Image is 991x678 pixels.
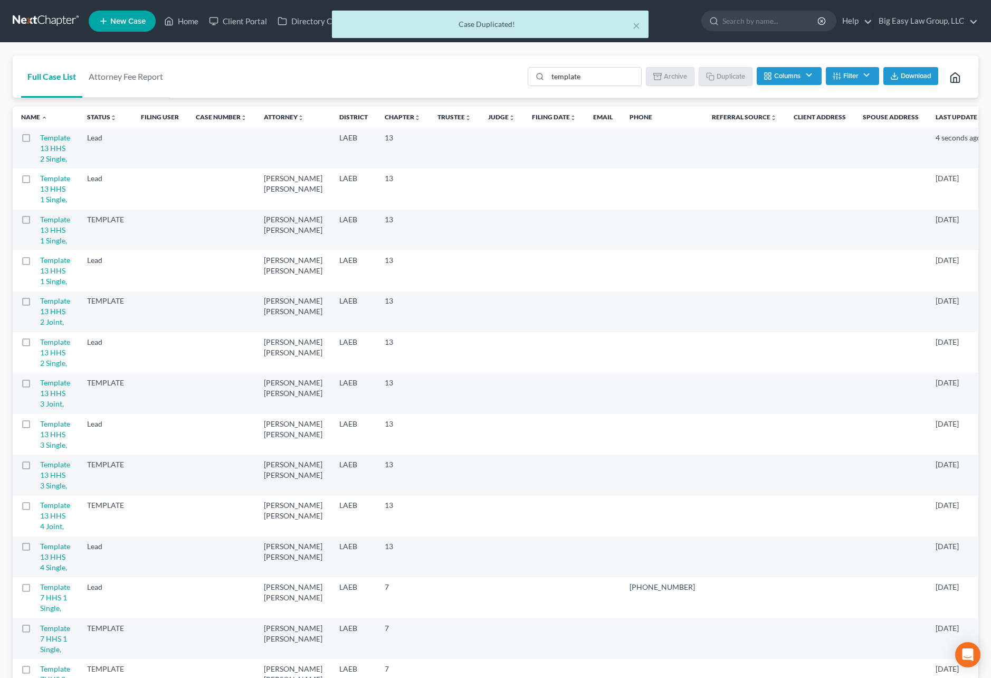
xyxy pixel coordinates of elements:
[79,577,132,618] td: Lead
[79,332,132,373] td: Lead
[854,107,927,128] th: Spouse Address
[110,115,117,121] i: unfold_more
[255,455,331,495] td: [PERSON_NAME] [PERSON_NAME]
[376,128,429,168] td: 13
[40,296,70,326] a: Template 13 HHS 2 Joint,
[255,332,331,373] td: [PERSON_NAME] [PERSON_NAME]
[40,419,70,449] a: Template 13 HHS 3 Single,
[331,168,376,209] td: LAEB
[376,168,429,209] td: 13
[376,455,429,495] td: 13
[21,55,82,98] a: Full Case List
[331,107,376,128] th: District
[40,378,70,408] a: Template 13 HHS 3 Joint,
[630,582,695,592] pre: [PHONE_NUMBER]
[955,642,980,667] div: Open Intercom Messenger
[376,414,429,455] td: 13
[936,113,984,121] a: Last Updateunfold_more
[79,536,132,577] td: Lead
[40,215,70,245] a: Template 13 HHS 1 Single,
[331,455,376,495] td: LAEB
[385,113,421,121] a: Chapterunfold_more
[41,115,47,121] i: expand_less
[40,174,70,204] a: Template 13 HHS 1 Single,
[340,19,640,30] div: Case Duplicated!
[331,128,376,168] td: LAEB
[414,115,421,121] i: unfold_more
[570,115,576,121] i: unfold_more
[79,250,132,291] td: Lead
[40,542,70,572] a: Template 13 HHS 4 Single,
[255,291,331,332] td: [PERSON_NAME] [PERSON_NAME]
[79,455,132,495] td: TEMPLATE
[264,113,304,121] a: Attorneyunfold_more
[883,67,938,85] button: Download
[241,115,247,121] i: unfold_more
[376,291,429,332] td: 13
[585,107,621,128] th: Email
[79,618,132,659] td: TEMPLATE
[82,55,169,98] a: Attorney Fee Report
[255,536,331,577] td: [PERSON_NAME] [PERSON_NAME]
[87,113,117,121] a: Statusunfold_more
[826,67,879,85] button: Filter
[376,577,429,618] td: 7
[331,618,376,659] td: LAEB
[255,577,331,618] td: [PERSON_NAME] [PERSON_NAME]
[437,113,471,121] a: Trusteeunfold_more
[509,115,515,121] i: unfold_more
[298,115,304,121] i: unfold_more
[79,373,132,413] td: TEMPLATE
[40,256,70,286] a: Template 13 HHS 1 Single,
[255,496,331,536] td: [PERSON_NAME] [PERSON_NAME]
[255,210,331,250] td: [PERSON_NAME] [PERSON_NAME]
[376,210,429,250] td: 13
[331,250,376,291] td: LAEB
[40,501,70,531] a: Template 13 HHS 4 Joint,
[331,291,376,332] td: LAEB
[255,168,331,209] td: [PERSON_NAME] [PERSON_NAME]
[770,115,777,121] i: unfold_more
[79,496,132,536] td: TEMPLATE
[79,414,132,455] td: Lead
[40,582,70,613] a: Template 7 HHS 1 Single,
[255,250,331,291] td: [PERSON_NAME] [PERSON_NAME]
[255,618,331,659] td: [PERSON_NAME] [PERSON_NAME]
[21,113,47,121] a: Name expand_less
[465,115,471,121] i: unfold_more
[40,624,70,654] a: Template 7 HHS 1 Single,
[376,373,429,413] td: 13
[376,496,429,536] td: 13
[255,373,331,413] td: [PERSON_NAME] [PERSON_NAME]
[79,210,132,250] td: TEMPLATE
[331,210,376,250] td: LAEB
[79,128,132,168] td: Lead
[376,536,429,577] td: 13
[331,536,376,577] td: LAEB
[331,373,376,413] td: LAEB
[712,113,777,121] a: Referral Sourceunfold_more
[255,414,331,455] td: [PERSON_NAME] [PERSON_NAME]
[488,113,515,121] a: Judgeunfold_more
[633,19,640,32] button: ×
[331,414,376,455] td: LAEB
[977,115,984,121] i: unfold_more
[79,168,132,209] td: Lead
[621,107,703,128] th: Phone
[132,107,187,128] th: Filing User
[40,337,70,368] a: Template 13 HHS 2 Single,
[196,113,247,121] a: Case Numberunfold_more
[331,332,376,373] td: LAEB
[785,107,854,128] th: Client Address
[376,618,429,659] td: 7
[40,460,70,490] a: Template 13 HHS 3 Single,
[757,67,821,85] button: Columns
[40,133,70,163] a: Template 13 HHS 2 Single,
[548,68,641,86] input: Search by name...
[79,291,132,332] td: TEMPLATE
[331,577,376,618] td: LAEB
[532,113,576,121] a: Filing Dateunfold_more
[376,250,429,291] td: 13
[376,332,429,373] td: 13
[901,72,931,80] span: Download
